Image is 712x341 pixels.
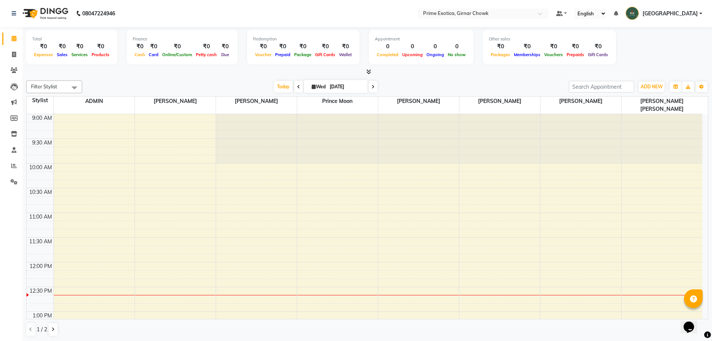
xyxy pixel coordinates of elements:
span: [PERSON_NAME] [459,97,540,106]
span: Services [70,52,90,57]
span: Gift Cards [313,52,337,57]
div: ₹0 [489,42,512,51]
span: Voucher [253,52,273,57]
span: Completed [375,52,400,57]
span: Prepaids [565,52,586,57]
div: ₹0 [32,42,55,51]
span: Products [90,52,111,57]
span: [GEOGRAPHIC_DATA] [642,10,698,18]
span: [PERSON_NAME] [PERSON_NAME] [622,97,703,114]
div: 12:30 PM [28,287,53,295]
div: ₹0 [55,42,70,51]
span: [PERSON_NAME] [216,97,297,106]
div: ₹0 [565,42,586,51]
div: ₹0 [313,42,337,51]
div: ₹0 [253,42,273,51]
div: ₹0 [542,42,565,51]
div: 11:00 AM [28,213,53,221]
div: 0 [375,42,400,51]
iframe: chat widget [681,311,705,334]
span: Card [147,52,160,57]
div: Stylist [27,97,53,104]
div: 11:30 AM [28,238,53,246]
div: 0 [446,42,468,51]
input: Search Appointment [569,81,634,92]
span: 1 / 2 [37,326,47,334]
span: Online/Custom [160,52,194,57]
span: Petty cash [194,52,219,57]
button: ADD NEW [639,82,665,92]
div: ₹0 [292,42,313,51]
div: 0 [425,42,446,51]
img: Chandrapur [626,7,639,20]
span: ADD NEW [641,84,663,89]
div: ₹0 [133,42,147,51]
span: ADMIN [54,97,135,106]
span: [PERSON_NAME] [540,97,621,106]
span: Prince moon [297,97,378,106]
div: ₹0 [586,42,610,51]
span: Due [219,52,231,57]
span: Memberships [512,52,542,57]
div: ₹0 [70,42,90,51]
span: [PERSON_NAME] [378,97,459,106]
div: Total [32,36,111,42]
div: Appointment [375,36,468,42]
span: Cash [133,52,147,57]
div: Redemption [253,36,354,42]
span: Wallet [337,52,354,57]
div: ₹0 [337,42,354,51]
span: Package [292,52,313,57]
span: Filter Stylist [31,83,57,89]
div: ₹0 [219,42,232,51]
div: ₹0 [147,42,160,51]
div: 10:00 AM [28,164,53,171]
div: Finance [133,36,232,42]
span: Upcoming [400,52,425,57]
input: 2025-09-03 [327,81,365,92]
span: Packages [489,52,512,57]
div: 12:00 PM [28,262,53,270]
div: ₹0 [512,42,542,51]
div: 10:30 AM [28,188,53,196]
span: Sales [55,52,70,57]
div: 0 [400,42,425,51]
span: Vouchers [542,52,565,57]
span: Gift Cards [586,52,610,57]
span: No show [446,52,468,57]
div: ₹0 [194,42,219,51]
div: Other sales [489,36,610,42]
span: Ongoing [425,52,446,57]
div: ₹0 [90,42,111,51]
b: 08047224946 [82,3,115,24]
span: Today [274,81,293,92]
div: ₹0 [273,42,292,51]
div: 9:30 AM [31,139,53,147]
div: 1:00 PM [31,312,53,320]
span: Expenses [32,52,55,57]
span: [PERSON_NAME] [135,97,216,106]
div: 9:00 AM [31,114,53,122]
div: ₹0 [160,42,194,51]
span: Wed [310,84,327,89]
img: logo [19,3,70,24]
span: Prepaid [273,52,292,57]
